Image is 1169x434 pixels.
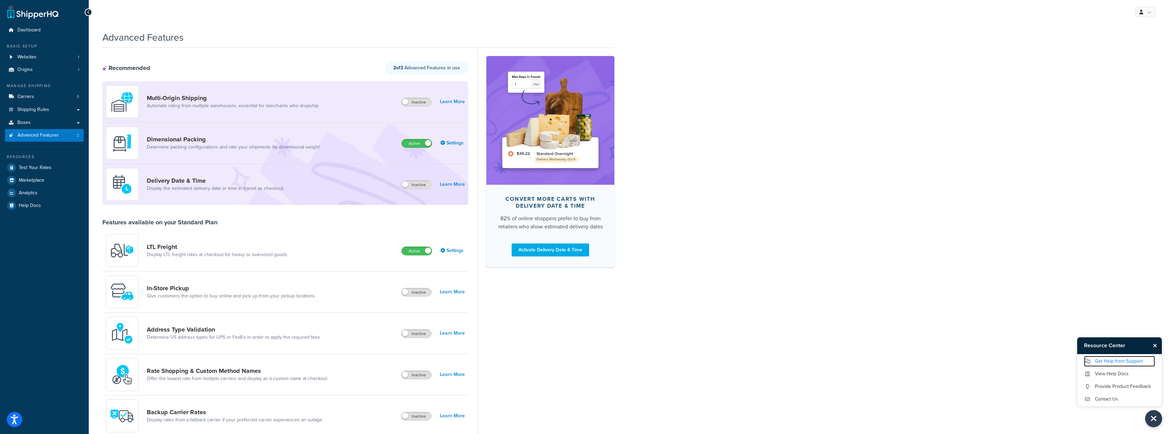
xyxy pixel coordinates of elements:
[102,31,184,44] h1: Advanced Features
[1084,356,1155,367] a: Get Help from Support
[19,203,41,209] span: Help Docs
[17,94,34,100] span: Carriers
[17,107,49,113] span: Shipping Rules
[5,43,84,49] div: Basic Setup
[5,83,84,89] div: Manage Shipping
[5,103,84,116] a: Shipping Rules
[19,165,52,171] span: Test Your Rates
[5,129,84,142] a: Advanced Features2
[5,162,84,174] a: Test Your Rates
[78,54,79,60] span: 1
[17,54,37,60] span: Websites
[5,51,84,64] a: Websites1
[77,94,79,100] span: 5
[147,417,322,423] a: Display rates from a fallback carrier if your preferred carrier experiences an outage
[497,214,603,231] div: 82% of online shoppers prefer to buy from retailers who show estimated delivery dates
[5,64,84,76] a: Origins1
[110,280,134,304] img: wfgcfpwTIucLEAAAAASUVORK5CYII=
[19,190,38,196] span: Analytics
[1084,394,1155,405] a: Contact Us
[5,174,84,186] a: Marketplace
[17,120,31,126] span: Boxes
[402,139,432,148] label: Active
[147,144,319,151] a: Determine packing configurations and rate your shipments by dimensional weight
[17,132,59,138] span: Advanced Features
[440,287,465,297] a: Learn More
[147,375,327,382] a: Offer the lowest rate from multiple carriers and display as a custom name at checkout
[147,408,322,416] a: Backup Carrier Rates
[110,404,134,428] img: icon-duo-feat-backup-carrier-4420b188.png
[5,199,84,212] a: Help Docs
[17,27,41,33] span: Dashboard
[440,180,465,189] a: Learn More
[440,138,465,148] a: Settings
[401,371,431,379] label: Inactive
[5,24,84,37] a: Dashboard
[440,328,465,338] a: Learn More
[401,98,431,106] label: Inactive
[110,90,134,114] img: WatD5o0RtDAAAAAElFTkSuQmCC
[402,247,432,255] label: Active
[110,131,134,155] img: DTVBYsAAAAAASUVORK5CYII=
[5,90,84,103] li: Carriers
[393,64,460,71] span: Advanced Features in use
[393,64,403,71] strong: 2 of 3
[19,178,44,183] span: Marketplace
[1150,341,1162,350] button: Close Resource Center
[5,64,84,76] li: Origins
[497,66,604,174] img: feature-image-ddt-36eae7f7280da8017bfb280eaccd9c446f90b1fe08728e4019434db127062ab4.png
[512,243,589,256] a: Activate Delivery Date & Time
[5,129,84,142] li: Advanced Features
[5,51,84,64] li: Websites
[147,102,318,109] a: Automate rating from multiple warehouses, essential for merchants who dropship
[147,177,284,184] a: Delivery Date & Time
[147,293,315,299] a: Give customers the option to buy online and pick up from your pickup locations
[102,64,150,72] div: Recommended
[77,132,79,138] span: 2
[1084,368,1155,379] a: View Help Docs
[147,334,320,341] a: Determine US address types for UPS or FedEx in order to apply the required fees
[440,97,465,107] a: Learn More
[1084,381,1155,392] a: Provide Product Feedback
[401,330,431,338] label: Inactive
[147,326,320,333] a: Address Type Validation
[147,185,284,192] a: Display the estimated delivery date or time in transit as checkout.
[440,246,465,255] a: Settings
[440,370,465,379] a: Learn More
[102,219,217,226] div: Features available on your Standard Plan
[440,411,465,421] a: Learn More
[497,196,603,209] div: Convert more carts with delivery date & time
[147,367,327,375] a: Rate Shopping & Custom Method Names
[1077,337,1150,354] h3: Resource Center
[17,67,33,73] span: Origins
[147,94,318,102] a: Multi-Origin Shipping
[5,116,84,129] a: Boxes
[401,181,431,189] label: Inactive
[110,172,134,196] img: gfkeb5ejjkALwAAAABJRU5ErkJggg==
[401,288,431,296] label: Inactive
[5,187,84,199] a: Analytics
[147,284,315,292] a: In-Store Pickup
[78,67,79,73] span: 1
[110,239,134,263] img: y79ZsPf0fXUFUhFXDzUgf+ktZg5F2+ohG75+v3d2s1D9TjoU8PiyCIluIjV41seZevKCRuEjTPPOKHJsQcmKCXGdfprl3L4q7...
[147,243,287,251] a: LTL Freight
[110,363,134,387] img: icon-duo-feat-rate-shopping-ecdd8bed.png
[147,136,319,143] a: Dimensional Packing
[401,412,431,420] label: Inactive
[1145,410,1162,427] button: Close Resource Center
[147,251,287,258] a: Display LTL freight rates at checkout for heavy or oversized goods
[5,154,84,160] div: Resources
[110,321,134,345] img: kIG8fy0lQAAAABJRU5ErkJggg==
[5,90,84,103] a: Carriers5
